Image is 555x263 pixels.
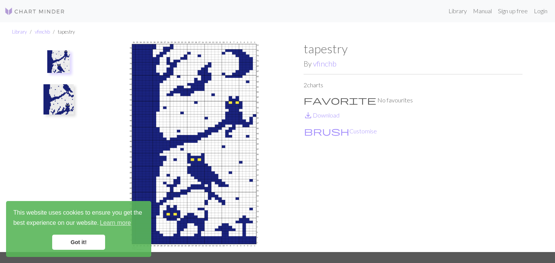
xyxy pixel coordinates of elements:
span: save_alt [304,110,313,121]
span: favorite [304,95,376,105]
a: DownloadDownload [304,111,340,119]
span: This website uses cookies to ensure you get the best experience on our website. [13,208,144,229]
i: Favourite [304,96,376,105]
button: CustomiseCustomise [304,126,377,136]
li: tapestry [50,28,75,36]
div: cookieconsent [6,201,151,257]
a: learn more about cookies [99,217,132,229]
a: Manual [470,3,495,19]
p: 2 charts [304,80,522,90]
p: No favourites [304,96,522,105]
a: vfinchb [35,29,50,35]
img: Logo [5,7,65,16]
a: dismiss cookie message [52,235,105,250]
img: tapestry [47,50,70,73]
a: Sign up free [495,3,531,19]
a: Login [531,3,550,19]
a: Library [12,29,27,35]
a: Library [445,3,470,19]
span: brush [304,126,349,136]
h2: By [304,59,522,68]
i: Download [304,111,313,120]
img: tapestry [85,42,304,252]
i: Customise [304,127,349,136]
a: vfinchb [313,59,336,68]
h1: tapestry [304,42,522,56]
img: Copy of tapestry [43,84,74,114]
